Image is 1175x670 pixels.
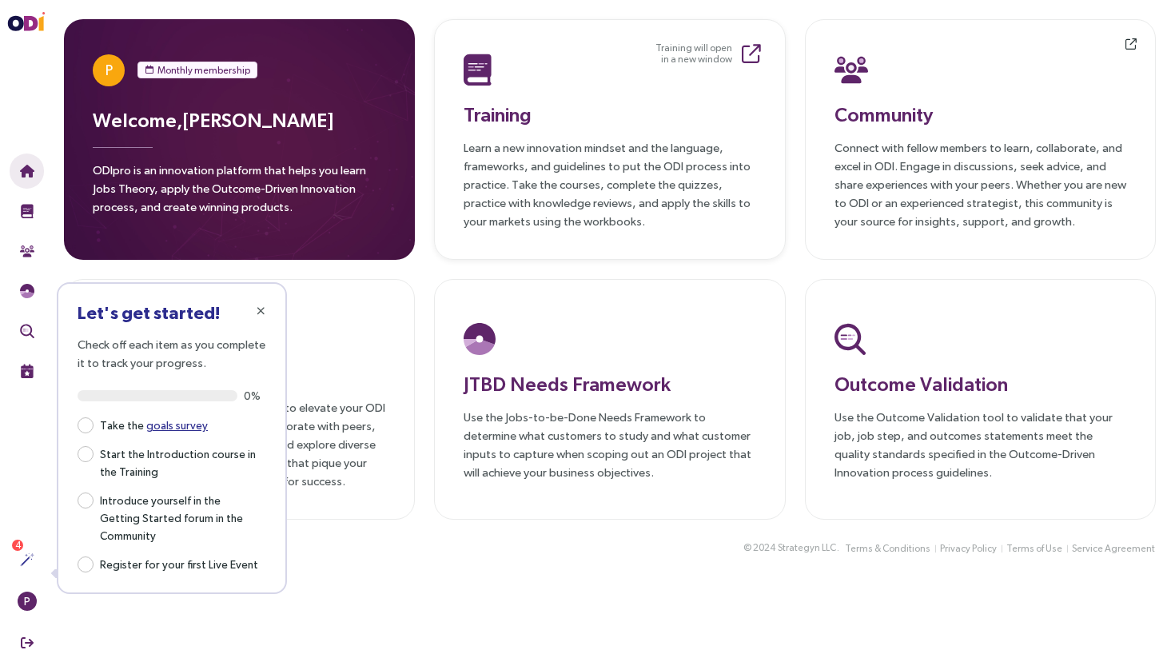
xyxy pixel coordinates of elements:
button: Strategyn LLC [777,540,837,556]
img: Training [20,204,34,218]
button: P [10,584,44,619]
img: Community [834,54,868,86]
h3: Welcome, [PERSON_NAME] [93,106,386,134]
span: Take the [94,415,214,434]
p: Learn a new innovation mindset and the language, frameworks, and guidelines to put the ODI proces... [464,138,755,230]
p: ODIpro is an innovation platform that helps you learn Jobs Theory, apply the Outcome-Driven Innov... [93,161,386,225]
button: Actions [10,542,44,577]
small: Training will open in a new window [655,42,732,65]
h3: Outcome Validation [834,369,1126,398]
img: Actions [20,552,34,567]
img: Community [20,244,34,258]
h3: JTBD Needs Framework [464,369,755,398]
img: Outcome Validation [834,323,866,355]
span: Monthly membership [157,62,250,78]
span: Introduce yourself in the Getting Started forum in the Community [94,490,266,544]
button: Community [10,233,44,269]
button: Sign Out [10,625,44,660]
span: P [24,592,30,611]
button: Terms of Use [1006,540,1063,557]
p: Check off each item as you complete it to track your progress. [78,335,266,372]
img: Live Events [20,364,34,378]
span: Register for your first Live Event [94,554,265,573]
button: Home [10,154,44,189]
h3: Training [464,100,755,129]
span: Strategyn LLC [778,540,836,556]
button: Privacy Policy [939,540,998,557]
img: Training [464,54,492,86]
p: Use the Outcome Validation tool to validate that your job, job step, and outcomes statements meet... [834,408,1126,481]
img: JTBD Needs Platform [464,323,496,355]
button: Service Agreement [1071,540,1156,557]
h3: Community [834,100,1126,129]
button: Needs Framework [10,273,44,309]
img: JTBD Needs Framework [20,284,34,298]
button: Training [10,193,44,229]
button: Live Events [10,353,44,389]
span: Terms & Conditions [845,541,930,556]
a: goals survey [146,419,208,432]
span: Privacy Policy [940,541,997,556]
h3: Let's get started! [78,303,266,322]
span: P [106,54,113,86]
button: Terms & Conditions [844,540,931,557]
span: 4 [15,540,21,551]
img: Outcome Validation [20,324,34,338]
span: 0% [244,390,266,401]
button: Outcome Validation [10,313,44,349]
span: Start the Introduction course in the Training [94,444,266,481]
span: Service Agreement [1072,541,1155,556]
sup: 4 [12,540,23,551]
span: Terms of Use [1006,541,1062,556]
p: Use the Jobs-to-be-Done Needs Framework to determine what customers to study and what customer in... [464,408,755,481]
p: Connect with fellow members to learn, collaborate, and excel in ODI. Engage in discussions, seek ... [834,138,1126,230]
div: © 2024 . [743,540,839,556]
